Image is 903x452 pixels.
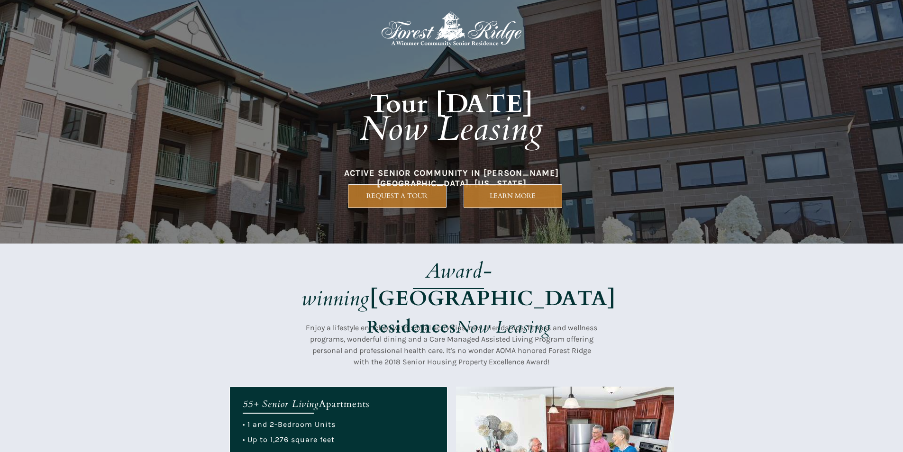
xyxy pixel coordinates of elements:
strong: Residences [367,316,456,339]
span: • 1 and 2-Bedroom Units [243,420,336,429]
span: ACTIVE SENIOR COMMUNITY IN [PERSON_NAME][GEOGRAPHIC_DATA], [US_STATE] [344,168,559,189]
em: Now Leasing [456,316,551,339]
span: LEARN MORE [464,192,562,200]
strong: [GEOGRAPHIC_DATA] [370,284,616,313]
em: Now Leasing [360,106,543,152]
span: • Up to 1,276 square feet [243,435,335,444]
strong: Tour [DATE] [370,87,534,122]
a: LEARN MORE [464,184,562,208]
em: Award-winning [301,257,493,313]
span: Apartments [319,398,370,410]
span: REQUEST A TOUR [348,192,446,200]
a: REQUEST A TOUR [348,184,447,208]
em: 55+ Senior Living [243,398,319,410]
